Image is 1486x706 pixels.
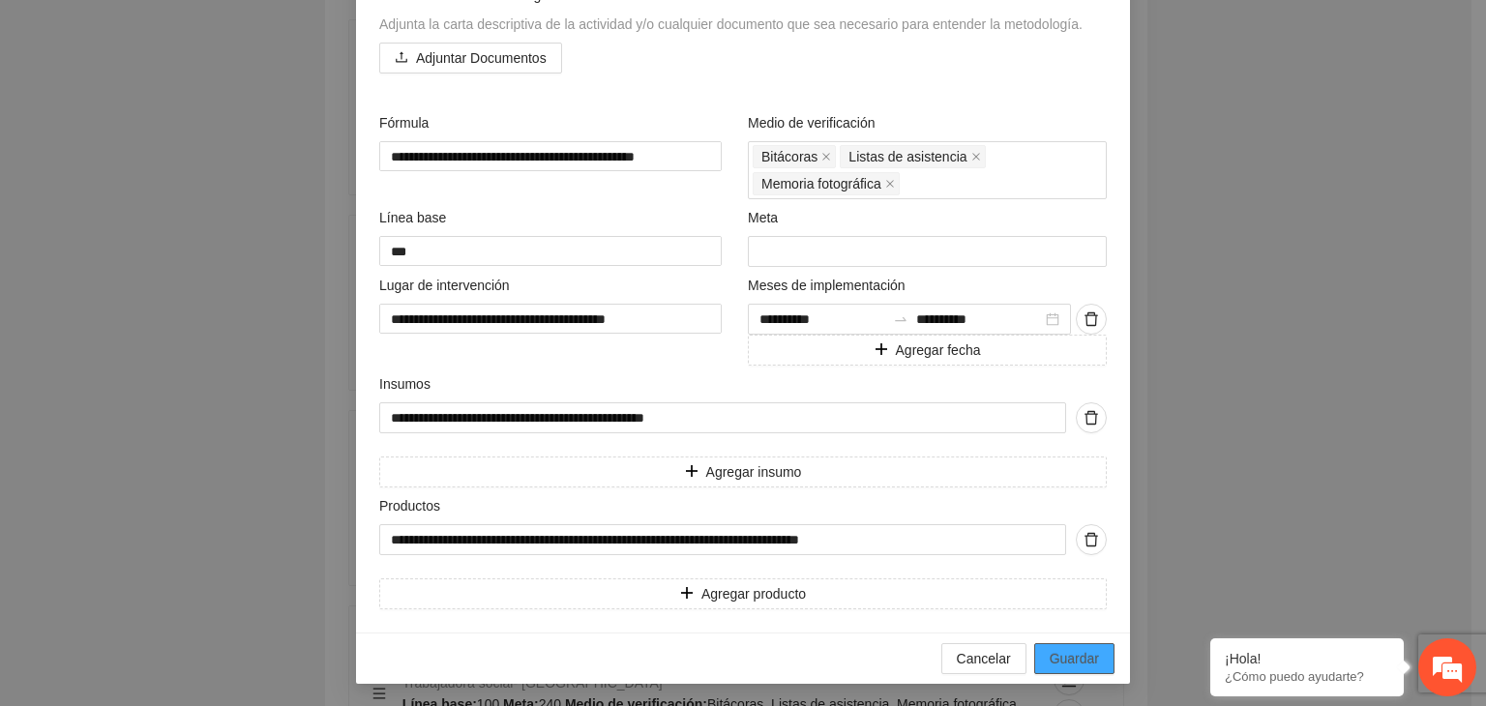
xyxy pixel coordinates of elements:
[1077,410,1106,426] span: delete
[1076,304,1107,335] button: delete
[379,16,1083,32] span: Adjunta la carta descriptiva de la actividad y/o cualquier documento que sea necesario para enten...
[761,173,881,194] span: Memoria fotográfica
[848,146,966,167] span: Listas de asistencia
[753,145,836,168] span: Bitácoras
[840,145,985,168] span: Listas de asistencia
[379,275,517,296] span: Lugar de intervención
[753,172,900,195] span: Memoria fotográfica
[1034,643,1114,674] button: Guardar
[821,152,831,162] span: close
[941,643,1026,674] button: Cancelar
[893,311,908,327] span: to
[1076,524,1107,555] button: delete
[701,583,806,604] span: Agregar producto
[379,207,454,228] span: Línea base
[685,464,698,480] span: plus
[379,495,448,516] span: Productos
[1050,648,1099,669] span: Guardar
[379,578,1107,609] button: plusAgregar producto
[416,47,547,69] span: Adjuntar Documentos
[101,99,325,124] div: Chatee con nosotros ahora
[957,648,1011,669] span: Cancelar
[885,179,895,189] span: close
[1077,532,1106,547] span: delete
[748,207,786,228] span: Meta
[10,487,369,555] textarea: Escriba su mensaje y pulse “Intro”
[748,335,1107,366] button: plusAgregar fecha
[748,112,882,133] span: Medio de verificación
[379,373,438,395] span: Insumos
[680,586,694,602] span: plus
[875,342,888,358] span: plus
[893,311,908,327] span: swap-right
[1076,402,1107,433] button: delete
[1077,311,1106,327] span: delete
[748,275,912,296] span: Meses de implementación
[379,50,562,66] span: uploadAdjuntar Documentos
[379,112,436,133] span: Fórmula
[395,50,408,66] span: upload
[1046,312,1059,326] span: close-circle
[317,10,364,56] div: Minimizar ventana de chat en vivo
[1225,669,1389,684] p: ¿Cómo puedo ayudarte?
[706,461,802,483] span: Agregar insumo
[379,43,562,74] button: uploadAdjuntar Documentos
[761,146,817,167] span: Bitácoras
[112,238,267,433] span: Estamos en línea.
[971,152,981,162] span: close
[379,456,1107,487] button: plusAgregar insumo
[896,339,981,361] span: Agregar fecha
[1225,651,1389,666] div: ¡Hola!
